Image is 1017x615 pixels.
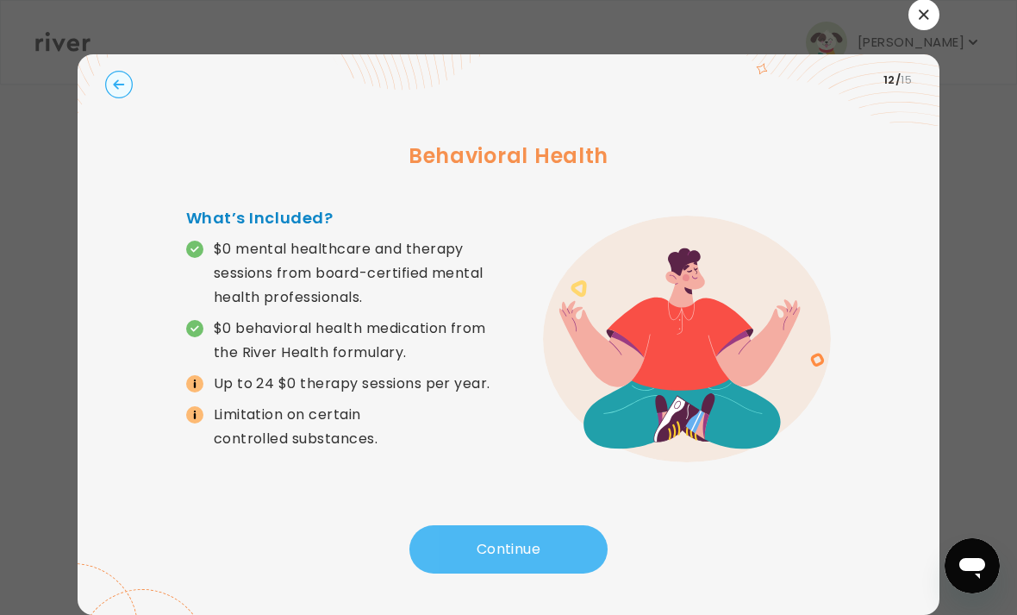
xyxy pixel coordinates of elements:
h4: What’s Included? [186,206,508,230]
p: $0 behavioral health medication from the River Health formulary. [214,317,508,365]
h3: Behavioral Health [105,141,912,172]
img: error graphic [543,216,831,462]
p: $0 mental healthcare and therapy sessions from board-certified mental health professionals. [214,237,508,310]
p: Up to 24 $0 therapy sessions per year. [214,372,490,396]
iframe: Button to launch messaging window [945,538,1000,593]
button: Continue [409,525,608,574]
p: Limitation on certain controlled substances. [214,403,508,451]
